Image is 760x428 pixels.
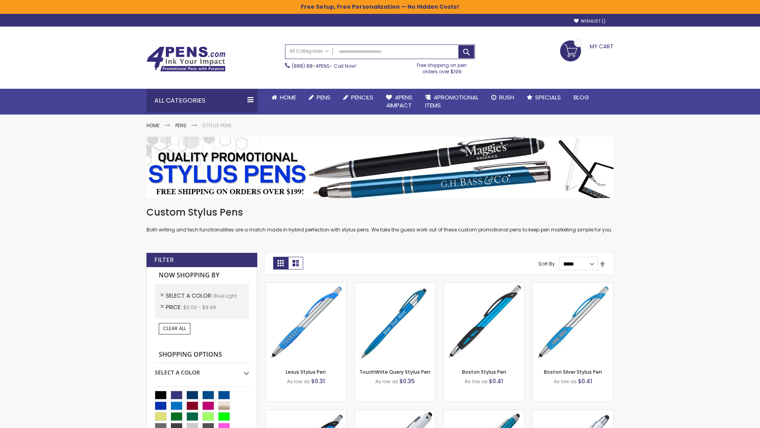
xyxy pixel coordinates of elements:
[159,323,190,334] a: Clear All
[375,378,398,385] span: As low as
[538,260,555,267] label: Sort By
[444,283,524,363] img: Boston Stylus Pen-Blue - Light
[499,93,514,101] span: Rush
[409,59,475,75] div: Free shipping on pen orders over $199
[266,283,346,363] img: Lexus Stylus Pen-Blue - Light
[214,292,237,299] span: Blue Light
[317,93,331,101] span: Pens
[521,89,567,106] a: Specials
[175,122,186,129] a: Pens
[380,89,419,115] a: 4Pens4impact
[351,93,373,101] span: Pencils
[155,346,249,363] strong: Shopping Options
[202,122,232,129] strong: Stylus Pens
[163,325,186,332] span: Clear All
[266,410,346,417] a: Lexus Metallic Stylus Pen-Blue - Light
[535,93,561,101] span: Specials
[311,377,325,385] span: $0.31
[578,377,592,385] span: $0.41
[485,89,521,106] a: Rush
[425,93,479,109] span: 4PROMOTIONAL ITEMS
[533,410,613,417] a: Silver Cool Grip Stylus Pen-Blue - Light
[289,48,329,54] span: All Categories
[292,63,330,69] a: (888) 88-4PENS
[146,122,160,129] a: Home
[280,93,296,101] span: Home
[146,46,226,72] img: 4Pens Custom Pens and Promotional Products
[544,369,602,375] a: Boston Silver Stylus Pen
[574,18,606,24] a: Wishlist
[567,89,595,106] a: Blog
[533,282,613,289] a: Boston Silver Stylus Pen-Blue - Light
[533,283,613,363] img: Boston Silver Stylus Pen-Blue - Light
[286,369,326,375] a: Lexus Stylus Pen
[359,369,430,375] a: TouchWrite Query Stylus Pen
[154,256,174,264] strong: Filter
[444,410,524,417] a: Lory Metallic Stylus Pen-Blue - Light
[273,257,288,269] strong: Grid
[265,89,302,106] a: Home
[465,378,488,385] span: As low as
[355,283,435,363] img: TouchWrite Query Stylus Pen-Blue Light
[302,89,337,106] a: Pens
[155,363,249,376] div: Select A Color
[146,89,257,113] div: All Categories
[183,304,216,311] span: $0.00 - $9.99
[355,282,435,289] a: TouchWrite Query Stylus Pen-Blue Light
[489,377,503,385] span: $0.41
[166,292,214,300] span: Select A Color
[146,206,614,219] h1: Custom Stylus Pens
[554,378,577,385] span: As low as
[444,282,524,289] a: Boston Stylus Pen-Blue - Light
[337,89,380,106] a: Pencils
[287,378,310,385] span: As low as
[285,45,333,58] a: All Categories
[355,410,435,417] a: Kimberly Logo Stylus Pens-LT-Blue
[399,377,415,385] span: $0.35
[146,206,614,233] div: Both writing and tech functionalities are a match made in hybrid perfection with stylus pens. We ...
[574,93,589,101] span: Blog
[462,369,506,375] a: Boston Stylus Pen
[292,63,356,69] span: - Call Now!
[155,267,249,284] strong: Now Shopping by
[419,89,485,115] a: 4PROMOTIONALITEMS
[146,137,614,198] img: Stylus Pens
[386,93,412,109] span: 4Pens 4impact
[266,282,346,289] a: Lexus Stylus Pen-Blue - Light
[166,303,183,311] span: Price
